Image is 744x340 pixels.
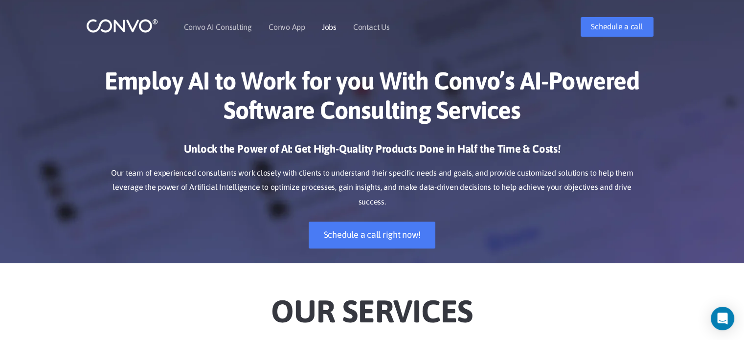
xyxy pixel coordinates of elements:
a: Jobs [322,23,337,31]
a: Contact Us [353,23,390,31]
img: logo_1.png [86,18,158,33]
div: Open Intercom Messenger [711,307,734,330]
p: Our team of experienced consultants work closely with clients to understand their specific needs ... [101,166,644,210]
a: Schedule a call right now! [309,222,436,249]
a: Convo AI Consulting [184,23,252,31]
h3: Unlock the Power of AI: Get High-Quality Products Done in Half the Time & Costs! [101,142,644,163]
a: Convo App [269,23,305,31]
h2: Our Services [101,278,644,333]
h1: Employ AI to Work for you With Convo’s AI-Powered Software Consulting Services [101,66,644,132]
a: Schedule a call [581,17,653,37]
